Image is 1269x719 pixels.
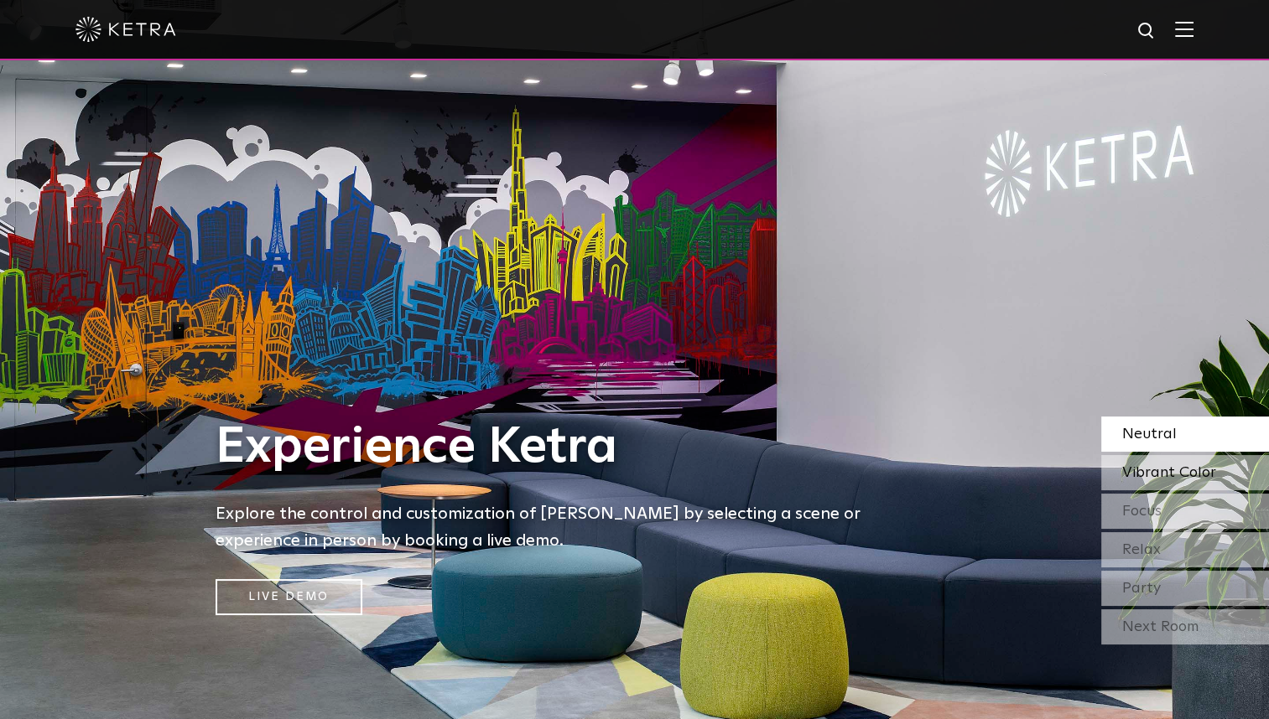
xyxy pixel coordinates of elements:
span: Focus [1122,504,1162,519]
span: Relax [1122,542,1161,557]
div: Next Room [1101,609,1269,644]
span: Neutral [1122,427,1177,442]
span: Party [1122,581,1161,596]
img: Hamburger%20Nav.svg [1175,21,1194,37]
h1: Experience Ketra [216,420,887,475]
a: Live Demo [216,579,362,615]
img: ketra-logo-2019-white [75,17,176,42]
span: Vibrant Color [1122,465,1216,480]
img: search icon [1136,21,1157,42]
h5: Explore the control and customization of [PERSON_NAME] by selecting a scene or experience in pers... [216,500,887,554]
